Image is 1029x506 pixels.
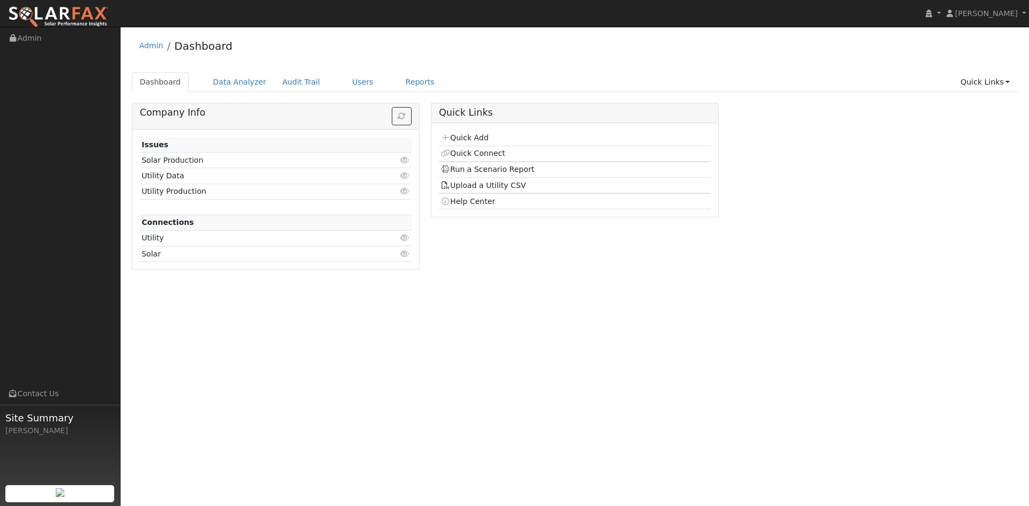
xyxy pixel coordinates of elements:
[400,187,410,195] i: Click to view
[140,107,412,118] h5: Company Info
[5,425,115,436] div: [PERSON_NAME]
[274,72,328,92] a: Audit Trail
[174,40,233,52] a: Dashboard
[140,230,368,246] td: Utility
[400,156,410,164] i: Click to view
[400,234,410,241] i: Click to view
[8,6,109,28] img: SolarFax
[441,197,495,206] a: Help Center
[441,133,488,142] a: Quick Add
[400,172,410,179] i: Click to view
[955,9,1018,18] span: [PERSON_NAME]
[398,72,443,92] a: Reports
[139,41,163,50] a: Admin
[205,72,274,92] a: Data Analyzer
[441,181,526,190] a: Upload a Utility CSV
[140,168,368,184] td: Utility Data
[5,411,115,425] span: Site Summary
[441,165,534,173] a: Run a Scenario Report
[140,184,368,199] td: Utility Production
[439,107,711,118] h5: Quick Links
[344,72,382,92] a: Users
[141,218,194,226] strong: Connections
[400,250,410,258] i: Click to view
[441,149,505,157] a: Quick Connect
[952,72,1018,92] a: Quick Links
[132,72,189,92] a: Dashboard
[56,488,64,497] img: retrieve
[140,246,368,262] td: Solar
[141,140,168,149] strong: Issues
[140,153,368,168] td: Solar Production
